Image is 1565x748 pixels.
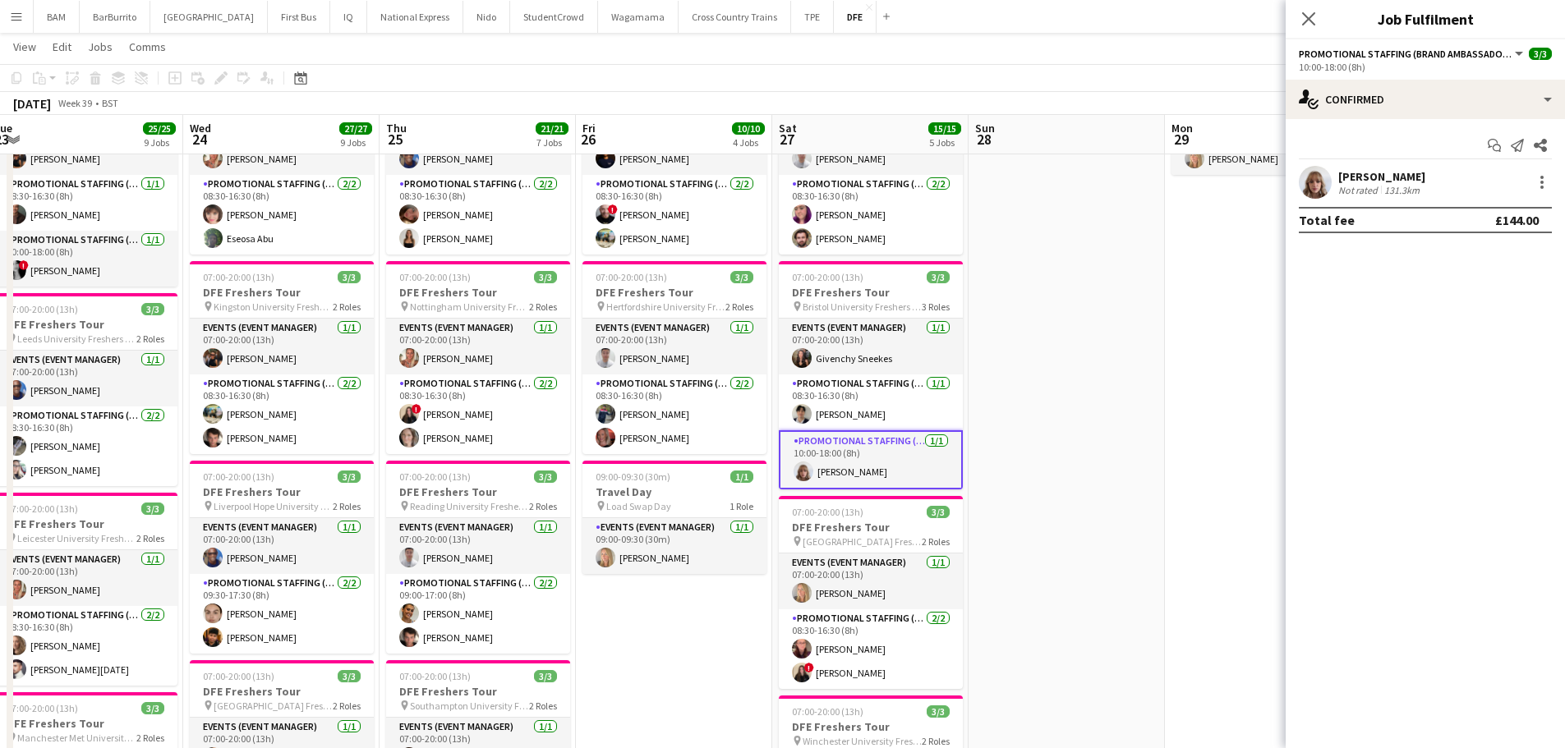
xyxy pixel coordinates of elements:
[386,684,570,699] h3: DFE Freshers Tour
[7,36,43,57] a: View
[17,532,136,544] span: Leicester University Freshers Fair
[338,670,361,682] span: 3/3
[608,204,618,214] span: !
[141,702,164,714] span: 3/3
[779,520,963,535] h3: DFE Freshers Tour
[81,36,119,57] a: Jobs
[54,97,95,109] span: Week 39
[190,62,374,255] app-job-card: 07:00-20:00 (13h)3/3DFE Freshers Tour De Montfort University Freshers Fair2 RolesEvents (Event Ma...
[536,136,568,149] div: 7 Jobs
[804,663,814,672] span: !
[333,500,361,512] span: 2 Roles
[339,122,372,135] span: 27/27
[1171,121,1193,135] span: Mon
[730,500,753,512] span: 1 Role
[596,470,670,483] span: 09:00-09:30 (30m)
[19,260,29,270] span: !
[582,484,766,499] h3: Travel Day
[582,175,766,255] app-card-role: Promotional Staffing (Brand Ambassadors)2/208:30-16:30 (8h)![PERSON_NAME][PERSON_NAME]
[534,271,557,283] span: 3/3
[803,735,922,747] span: Winchester University Freshers Fair
[779,121,797,135] span: Sat
[536,122,568,135] span: 21/21
[386,121,407,135] span: Thu
[399,670,471,682] span: 07:00-20:00 (13h)
[330,1,367,33] button: IQ
[150,1,268,33] button: [GEOGRAPHIC_DATA]
[463,1,510,33] button: Nido
[7,303,78,315] span: 07:00-20:00 (13h)
[596,271,667,283] span: 07:00-20:00 (13h)
[190,285,374,300] h3: DFE Freshers Tour
[122,36,173,57] a: Comms
[214,500,333,512] span: Liverpool Hope University Freshers Fair
[928,122,961,135] span: 15/15
[53,39,71,54] span: Edit
[779,175,963,255] app-card-role: Promotional Staffing (Brand Ambassadors)2/208:30-16:30 (8h)[PERSON_NAME][PERSON_NAME]
[922,735,950,747] span: 2 Roles
[776,130,797,149] span: 27
[333,700,361,712] span: 2 Roles
[529,500,557,512] span: 2 Roles
[412,404,421,414] span: !
[1529,48,1552,60] span: 3/3
[203,470,274,483] span: 07:00-20:00 (13h)
[187,130,211,149] span: 24
[214,700,333,712] span: [GEOGRAPHIC_DATA] Freshers Fair
[338,470,361,483] span: 3/3
[17,732,136,744] span: Manchester Met University Freshers Fair
[1299,212,1355,228] div: Total fee
[927,271,950,283] span: 3/3
[1286,80,1565,119] div: Confirmed
[386,518,570,574] app-card-role: Events (Event Manager)1/107:00-20:00 (13h)[PERSON_NAME]
[803,535,922,548] span: [GEOGRAPHIC_DATA] Freshers Fair
[386,461,570,654] app-job-card: 07:00-20:00 (13h)3/3DFE Freshers Tour Reading University Freshers Fair2 RolesEvents (Event Manage...
[190,261,374,454] app-job-card: 07:00-20:00 (13h)3/3DFE Freshers Tour Kingston University Freshers Fair2 RolesEvents (Event Manag...
[510,1,598,33] button: StudentCrowd
[922,535,950,548] span: 2 Roles
[733,136,764,149] div: 4 Jobs
[779,496,963,689] app-job-card: 07:00-20:00 (13h)3/3DFE Freshers Tour [GEOGRAPHIC_DATA] Freshers Fair2 RolesEvents (Event Manager...
[143,122,176,135] span: 25/25
[792,705,863,718] span: 07:00-20:00 (13h)
[834,1,877,33] button: DFE
[779,374,963,430] app-card-role: Promotional Staffing (Brand Ambassadors)1/108:30-16:30 (8h)[PERSON_NAME]
[580,130,596,149] span: 26
[190,374,374,454] app-card-role: Promotional Staffing (Brand Ambassadors)2/208:30-16:30 (8h)[PERSON_NAME][PERSON_NAME]
[732,122,765,135] span: 10/10
[792,271,863,283] span: 07:00-20:00 (13h)
[386,285,570,300] h3: DFE Freshers Tour
[190,175,374,255] app-card-role: Promotional Staffing (Brand Ambassadors)2/208:30-16:30 (8h)[PERSON_NAME]Eseosa Abu
[792,506,863,518] span: 07:00-20:00 (13h)
[7,702,78,714] span: 07:00-20:00 (13h)
[606,500,671,512] span: Load Swap Day
[190,319,374,374] app-card-role: Events (Event Manager)1/107:00-20:00 (13h)[PERSON_NAME]
[1495,212,1539,228] div: £144.00
[17,333,136,345] span: Leeds University Freshers Fair
[582,374,766,454] app-card-role: Promotional Staffing (Brand Ambassadors)2/208:30-16:30 (8h)[PERSON_NAME][PERSON_NAME]
[582,62,766,255] app-job-card: 07:00-20:00 (13h)3/3DFE Freshers Tour Goldsmiths College Freshers Fair2 RolesEvents (Event Manage...
[386,319,570,374] app-card-role: Events (Event Manager)1/107:00-20:00 (13h)[PERSON_NAME]
[927,506,950,518] span: 3/3
[779,719,963,734] h3: DFE Freshers Tour
[1338,184,1381,196] div: Not rated
[338,271,361,283] span: 3/3
[386,484,570,499] h3: DFE Freshers Tour
[399,470,471,483] span: 07:00-20:00 (13h)
[1338,169,1425,184] div: [PERSON_NAME]
[214,301,333,313] span: Kingston University Freshers Fair
[779,319,963,374] app-card-role: Events (Event Manager)1/107:00-20:00 (13h)Givenchy Sneekes
[927,705,950,718] span: 3/3
[386,261,570,454] app-job-card: 07:00-20:00 (13h)3/3DFE Freshers Tour Nottingham University Freshers Fair2 RolesEvents (Event Man...
[582,285,766,300] h3: DFE Freshers Tour
[779,62,963,255] app-job-card: 07:00-20:00 (13h)3/3DFE Freshers Tour Bournemouth University Freshers Fair2 RolesEvents (Event Ma...
[534,470,557,483] span: 3/3
[410,500,529,512] span: Reading University Freshers Fair
[582,261,766,454] app-job-card: 07:00-20:00 (13h)3/3DFE Freshers Tour Hertfordshire University Freshers Fair2 RolesEvents (Event ...
[582,461,766,574] app-job-card: 09:00-09:30 (30m)1/1Travel Day Load Swap Day1 RoleEvents (Event Manager)1/109:00-09:30 (30m)[PERS...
